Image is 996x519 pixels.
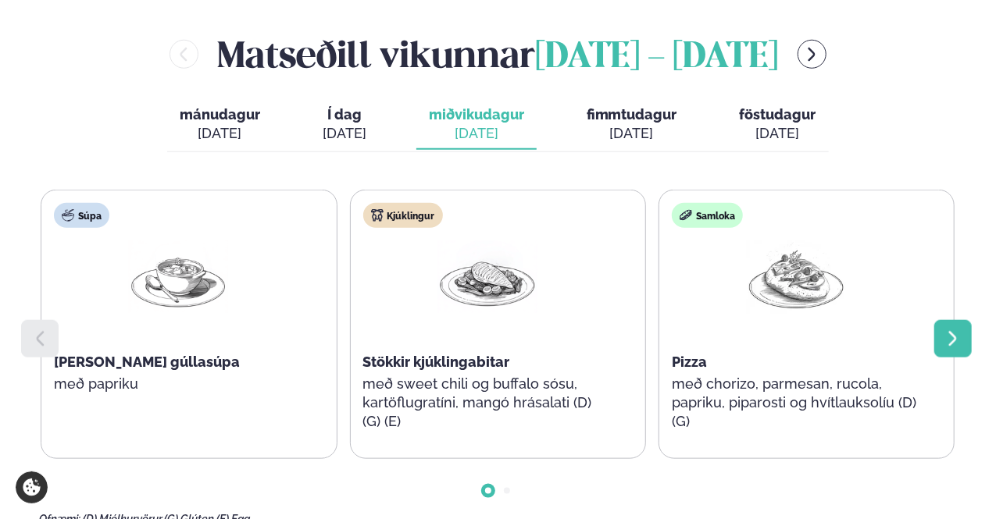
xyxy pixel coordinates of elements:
[672,354,707,370] span: Pizza
[437,240,537,313] img: Chicken-breast.png
[587,124,677,143] div: [DATE]
[323,124,366,143] div: [DATE]
[429,124,524,143] div: [DATE]
[680,209,692,222] img: sandwich-new-16px.svg
[740,124,816,143] div: [DATE]
[167,99,273,151] button: mánudagur [DATE]
[16,471,48,503] a: Cookie settings
[574,99,690,151] button: fimmtudagur [DATE]
[504,488,510,494] span: Go to slide 2
[62,209,74,222] img: soup.svg
[672,203,743,228] div: Samloka
[323,105,366,124] span: Í dag
[727,99,829,151] button: föstudagur [DATE]
[170,40,198,69] button: menu-btn-left
[217,29,779,80] h2: Matseðill vikunnar
[180,124,260,143] div: [DATE]
[54,375,302,393] p: með papriku
[180,106,260,123] span: mánudagur
[740,106,816,123] span: föstudagur
[363,354,510,370] span: Stökkir kjúklingabitar
[363,375,612,431] p: með sweet chili og buffalo sósu, kartöflugratíni, mangó hrásalati (D) (G) (E)
[128,240,228,313] img: Soup.png
[746,240,846,313] img: Pizza-Bread.png
[371,209,384,222] img: chicken.svg
[485,488,491,494] span: Go to slide 1
[587,106,677,123] span: fimmtudagur
[672,375,920,431] p: með chorizo, parmesan, rucola, papriku, piparosti og hvítlauksolíu (D) (G)
[363,203,443,228] div: Kjúklingur
[798,40,826,69] button: menu-btn-right
[416,99,537,151] button: miðvikudagur [DATE]
[310,99,379,151] button: Í dag [DATE]
[535,41,779,75] span: [DATE] - [DATE]
[54,203,109,228] div: Súpa
[54,354,240,370] span: [PERSON_NAME] gúllasúpa
[429,106,524,123] span: miðvikudagur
